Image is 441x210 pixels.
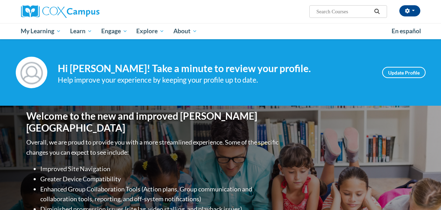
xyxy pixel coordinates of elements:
span: About [173,27,197,35]
span: En español [392,27,421,35]
a: Engage [97,23,132,39]
a: Explore [132,23,169,39]
a: Update Profile [382,67,426,78]
div: Main menu [16,23,426,39]
a: Cox Campus [21,5,147,18]
iframe: Button to launch messaging window [413,182,435,204]
span: Learn [70,27,92,35]
img: Profile Image [16,57,47,88]
a: En español [387,24,426,38]
p: Overall, we are proud to provide you with a more streamlined experience. Some of the specific cha... [26,137,280,157]
li: Improved Site Navigation [40,164,280,174]
h4: Hi [PERSON_NAME]! Take a minute to review your profile. [58,63,372,75]
div: Help improve your experience by keeping your profile up to date. [58,74,372,86]
span: Engage [101,27,128,35]
span: Explore [136,27,164,35]
button: Search [372,7,382,16]
input: Search Courses [316,7,372,16]
li: Enhanced Group Collaboration Tools (Action plans, Group communication and collaboration tools, re... [40,184,280,204]
a: My Learning [16,23,66,39]
span: My Learning [21,27,61,35]
button: Account Settings [399,5,420,16]
a: Learn [66,23,97,39]
img: Cox Campus [21,5,99,18]
h1: Welcome to the new and improved [PERSON_NAME][GEOGRAPHIC_DATA] [26,110,280,134]
a: About [169,23,202,39]
li: Greater Device Compatibility [40,174,280,184]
